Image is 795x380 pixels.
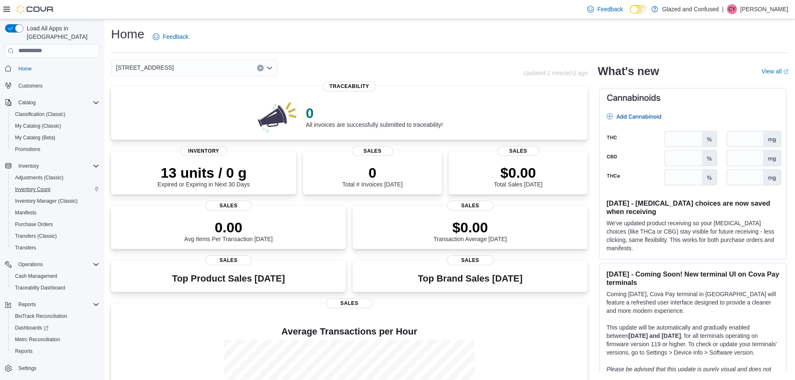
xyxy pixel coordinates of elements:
span: Feedback [163,33,188,41]
a: Settings [15,363,40,373]
span: My Catalog (Beta) [12,133,99,143]
button: Catalog [15,98,39,108]
span: Sales [352,146,394,156]
span: Adjustments (Classic) [15,174,63,181]
a: My Catalog (Classic) [12,121,65,131]
span: Promotions [15,146,40,153]
span: Metrc Reconciliation [12,335,99,345]
a: Customers [15,81,46,91]
p: 0 [342,164,402,181]
button: Clear input [257,65,264,71]
a: View allExternal link [762,68,788,75]
button: Cash Management [8,270,103,282]
span: Customers [15,81,99,91]
span: My Catalog (Classic) [12,121,99,131]
button: Open list of options [266,65,273,71]
span: Sales [447,255,494,265]
span: Traceabilty Dashboard [12,283,99,293]
span: CY [729,4,736,14]
a: Adjustments (Classic) [12,173,67,183]
span: Cash Management [15,273,57,279]
div: Connie Yates [727,4,737,14]
a: Metrc Reconciliation [12,335,63,345]
span: Customers [18,83,43,89]
a: Traceabilty Dashboard [12,283,68,293]
span: Inventory [180,146,227,156]
p: $0.00 [434,219,507,236]
span: Settings [15,363,99,373]
a: Classification (Classic) [12,109,69,119]
a: Feedback [584,1,626,18]
a: Dashboards [8,322,103,334]
button: Reports [8,345,103,357]
p: Coming [DATE], Cova Pay terminal in [GEOGRAPHIC_DATA] will feature a refreshed user interface des... [606,290,780,315]
button: Classification (Classic) [8,108,103,120]
span: Cash Management [12,271,99,281]
div: Transaction Average [DATE] [434,219,507,242]
span: Manifests [15,209,36,216]
p: Glazed and Confused [662,4,719,14]
span: Reports [15,348,33,355]
div: Avg Items Per Transaction [DATE] [184,219,273,242]
a: Dashboards [12,323,52,333]
a: Transfers (Classic) [12,231,60,241]
a: Home [15,64,35,74]
a: Purchase Orders [12,219,56,229]
span: Inventory [18,163,39,169]
button: Metrc Reconciliation [8,334,103,345]
a: Transfers [12,243,39,253]
button: Transfers [8,242,103,254]
span: My Catalog (Beta) [15,134,56,141]
h1: Home [111,26,144,43]
button: Reports [15,299,39,310]
button: Adjustments (Classic) [8,172,103,184]
h4: Average Transactions per Hour [118,327,581,337]
button: Reports [2,299,103,310]
span: My Catalog (Classic) [15,123,61,129]
h2: What's new [598,65,659,78]
span: Transfers [15,244,36,251]
a: Reports [12,346,36,356]
h3: Top Brand Sales [DATE] [418,274,522,284]
span: Inventory Count [12,184,99,194]
span: Operations [18,261,43,268]
p: $0.00 [494,164,542,181]
span: Transfers [12,243,99,253]
span: Load All Apps in [GEOGRAPHIC_DATA] [23,24,99,41]
button: BioTrack Reconciliation [8,310,103,322]
span: Transfers (Classic) [15,233,57,239]
button: Home [2,63,103,75]
button: Traceabilty Dashboard [8,282,103,294]
img: Cova [17,5,54,13]
span: Reports [12,346,99,356]
span: Catalog [18,99,35,106]
span: BioTrack Reconciliation [12,311,99,321]
a: My Catalog (Beta) [12,133,59,143]
span: Catalog [15,98,99,108]
a: Promotions [12,144,44,154]
button: Promotions [8,143,103,155]
span: Adjustments (Classic) [12,173,99,183]
button: Inventory [2,160,103,172]
span: Home [15,63,99,74]
p: 0 [306,105,443,121]
button: Inventory [15,161,42,171]
span: Home [18,65,32,72]
span: Operations [15,259,99,269]
a: Inventory Manager (Classic) [12,196,81,206]
strong: [DATE] and [DATE] [628,332,681,339]
input: Dark Mode [630,5,647,14]
span: Sales [205,201,252,211]
p: Updated 1 minute(s) ago [523,70,588,76]
p: | [722,4,724,14]
button: Operations [2,259,103,270]
span: Classification (Classic) [15,111,66,118]
button: Operations [15,259,46,269]
button: My Catalog (Classic) [8,120,103,132]
span: Settings [18,365,36,372]
span: [STREET_ADDRESS] [116,63,174,73]
span: Inventory Count [15,186,50,193]
button: My Catalog (Beta) [8,132,103,143]
span: Reports [15,299,99,310]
